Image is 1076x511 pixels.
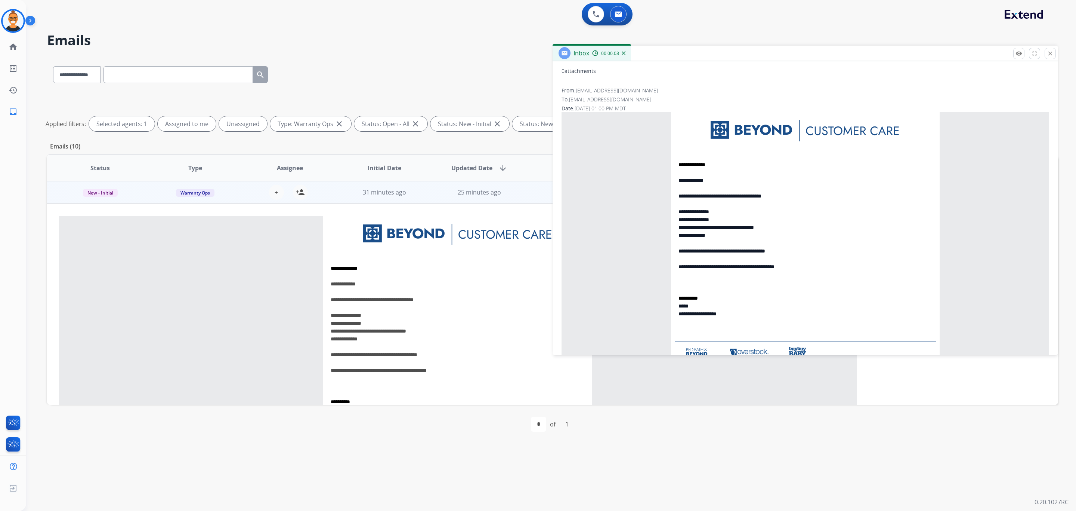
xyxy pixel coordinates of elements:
mat-icon: list_alt [9,64,18,73]
mat-icon: arrow_downward [498,163,507,172]
span: + [275,188,278,197]
span: [EMAIL_ADDRESS][DOMAIN_NAME] [576,87,658,94]
span: [DATE] 01:00 PM MDT [575,105,626,112]
button: + [269,185,284,200]
div: Status: New - Initial [430,116,509,131]
mat-icon: close [411,119,420,128]
mat-icon: search [256,70,265,79]
div: To: [562,96,1049,103]
span: 00:00:03 [601,51,619,56]
mat-icon: person_add [296,188,305,197]
mat-icon: close [1047,50,1054,57]
div: of [550,420,556,429]
div: attachments [562,67,596,75]
span: Initial Date [368,163,401,172]
mat-icon: close [493,119,502,128]
mat-icon: inbox [9,107,18,116]
span: New - Initial [83,189,118,197]
p: Applied filters: [46,119,86,128]
mat-icon: home [9,42,18,51]
mat-icon: fullscreen [1031,50,1038,57]
p: Emails (10) [47,142,83,151]
span: Inbox [573,49,589,57]
img: servlet.ImageServer [675,346,819,357]
mat-icon: history [9,86,18,95]
span: [EMAIL_ADDRESS][DOMAIN_NAME] [569,96,651,103]
mat-icon: close [335,119,344,128]
mat-icon: remove_red_eye [1015,50,1022,57]
span: Updated Date [451,163,492,172]
h2: Emails [47,33,1058,48]
div: Selected agents: 1 [89,116,155,131]
div: Status: Open - All [354,116,427,131]
span: Type [188,163,202,172]
span: 0 [562,67,565,74]
div: 1 [559,417,575,432]
span: Assignee [277,163,303,172]
div: Assigned to me [158,116,216,131]
div: Unassigned [219,116,267,131]
div: Type: Warranty Ops [270,116,351,131]
img: avatar [3,10,24,31]
div: From: [562,87,1049,94]
div: Status: New - Reply [512,116,591,131]
span: Status [90,163,110,172]
span: 25 minutes ago [458,188,501,196]
span: 31 minutes ago [363,188,406,196]
span: Warranty Ops [176,189,214,197]
div: Date: [562,105,1049,112]
p: 0.20.1027RC [1035,498,1069,507]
